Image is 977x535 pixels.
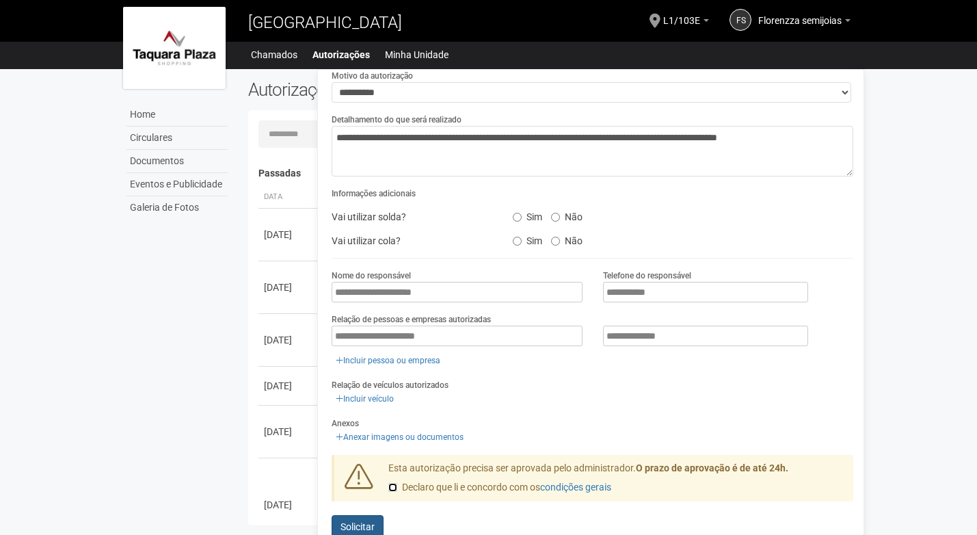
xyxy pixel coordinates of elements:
span: [GEOGRAPHIC_DATA] [248,13,402,32]
label: Informações adicionais [332,187,416,200]
div: Vai utilizar solda? [321,207,502,227]
div: [DATE] [264,280,314,294]
h4: Passadas [258,168,844,179]
a: Chamados [251,45,297,64]
label: Relação de pessoas e empresas autorizadas [332,313,491,326]
img: logo.jpg [123,7,226,89]
span: L1/103E [663,2,700,26]
label: Telefone do responsável [603,270,691,282]
a: Incluir veículo [332,391,398,406]
a: Eventos e Publicidade [126,173,228,196]
label: Não [551,231,583,247]
label: Sim [513,231,542,247]
h2: Autorizações [248,79,541,100]
input: Sim [513,237,522,246]
input: Declaro que li e concordo com oscondições gerais [388,483,397,492]
label: Motivo da autorização [332,70,413,82]
div: [DATE] [264,228,314,242]
a: Galeria de Fotos [126,196,228,219]
div: Vai utilizar cola? [321,231,502,251]
label: Declaro que li e concordo com os [388,481,611,495]
input: Sim [513,213,522,222]
span: Florenzza semijoias [758,2,842,26]
label: Relação de veículos autorizados [332,379,449,391]
a: condições gerais [540,482,611,493]
div: [DATE] [264,498,314,512]
a: Incluir pessoa ou empresa [332,353,444,368]
a: L1/103E [663,17,709,28]
div: [DATE] [264,379,314,393]
a: Minha Unidade [385,45,449,64]
label: Não [551,207,583,223]
div: [DATE] [264,333,314,347]
input: Não [551,213,560,222]
a: Documentos [126,150,228,173]
a: Fs [730,9,751,31]
label: Anexos [332,417,359,430]
a: Circulares [126,127,228,150]
a: Anexar imagens ou documentos [332,430,468,445]
input: Não [551,237,560,246]
a: Autorizações [312,45,370,64]
a: Florenzza semijoias [758,17,851,28]
span: Solicitar [340,521,375,532]
div: [DATE] [264,425,314,439]
th: Data [258,186,320,209]
div: Esta autorização precisa ser aprovada pelo administrador. [378,462,854,501]
label: Sim [513,207,542,223]
a: Home [126,103,228,127]
label: Nome do responsável [332,270,411,282]
strong: O prazo de aprovação é de até 24h. [636,462,788,473]
label: Detalhamento do que será realizado [332,114,461,126]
